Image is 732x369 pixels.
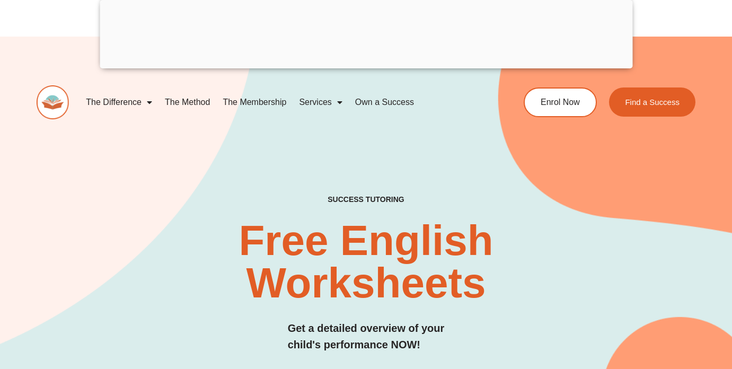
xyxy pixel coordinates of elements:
[541,98,580,107] span: Enrol Now
[80,90,158,115] a: The Difference
[524,87,597,117] a: Enrol Now
[609,87,695,117] a: Find a Success
[550,249,732,369] iframe: Chat Widget
[80,90,486,115] nav: Menu
[293,90,348,115] a: Services
[216,90,293,115] a: The Membership
[349,90,420,115] a: Own a Success
[148,219,583,304] h2: Free English Worksheets​
[158,90,216,115] a: The Method
[625,98,680,106] span: Find a Success
[269,195,464,204] h4: SUCCESS TUTORING​
[288,320,445,353] h3: Get a detailed overview of your child's performance NOW!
